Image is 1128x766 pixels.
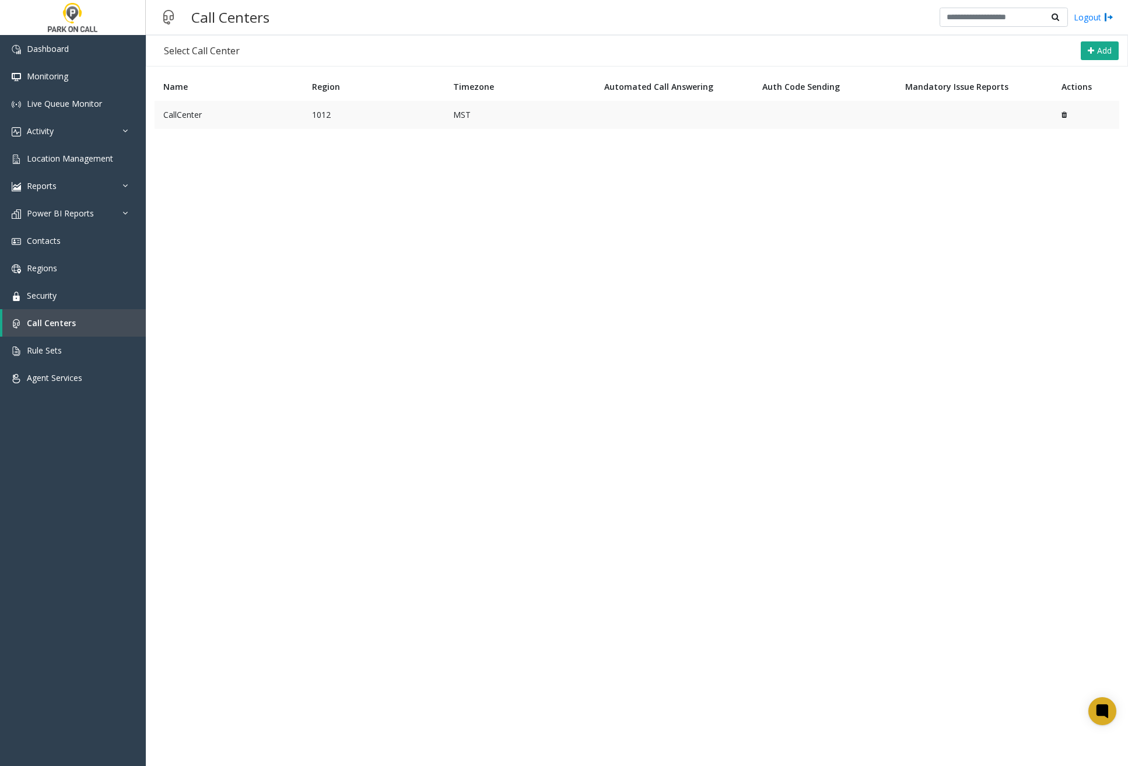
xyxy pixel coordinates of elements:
span: Activity [27,125,54,137]
th: Mandatory Issue Reports [896,72,1053,101]
div: Select Call Center [146,37,257,64]
h3: Call Centers [185,3,275,32]
th: Automated Call Answering [595,72,753,101]
span: Regions [27,263,57,274]
span: Agent Services [27,372,82,383]
span: Dashboard [27,43,69,54]
img: 'icon' [12,237,21,246]
img: 'icon' [12,45,21,54]
a: Call Centers [2,309,146,337]
span: Power BI Reports [27,208,94,219]
span: Contacts [27,235,61,246]
span: Monitoring [27,71,68,82]
th: Timezone [444,72,595,101]
td: MST [444,101,595,129]
img: 'icon' [12,347,21,356]
img: 'icon' [12,292,21,301]
td: 1012 [303,101,444,129]
th: Region [303,72,444,101]
img: logout [1104,11,1113,23]
span: Reports [27,180,57,191]
img: 'icon' [12,72,21,82]
th: Name [155,72,303,101]
img: 'icon' [12,127,21,137]
a: Logout [1074,11,1113,23]
span: Live Queue Monitor [27,98,102,109]
button: Add [1081,41,1119,60]
img: 'icon' [12,100,21,109]
span: Call Centers [27,317,76,328]
img: pageIcon [157,3,180,32]
img: 'icon' [12,319,21,328]
span: Add [1097,45,1112,56]
img: 'icon' [12,374,21,383]
td: CallCenter [155,101,303,129]
span: Location Management [27,153,113,164]
img: 'icon' [12,209,21,219]
th: Actions [1053,72,1119,101]
span: Security [27,290,57,301]
img: 'icon' [12,182,21,191]
img: 'icon' [12,264,21,274]
img: 'icon' [12,155,21,164]
th: Auth Code Sending [754,72,896,101]
span: Rule Sets [27,345,62,356]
